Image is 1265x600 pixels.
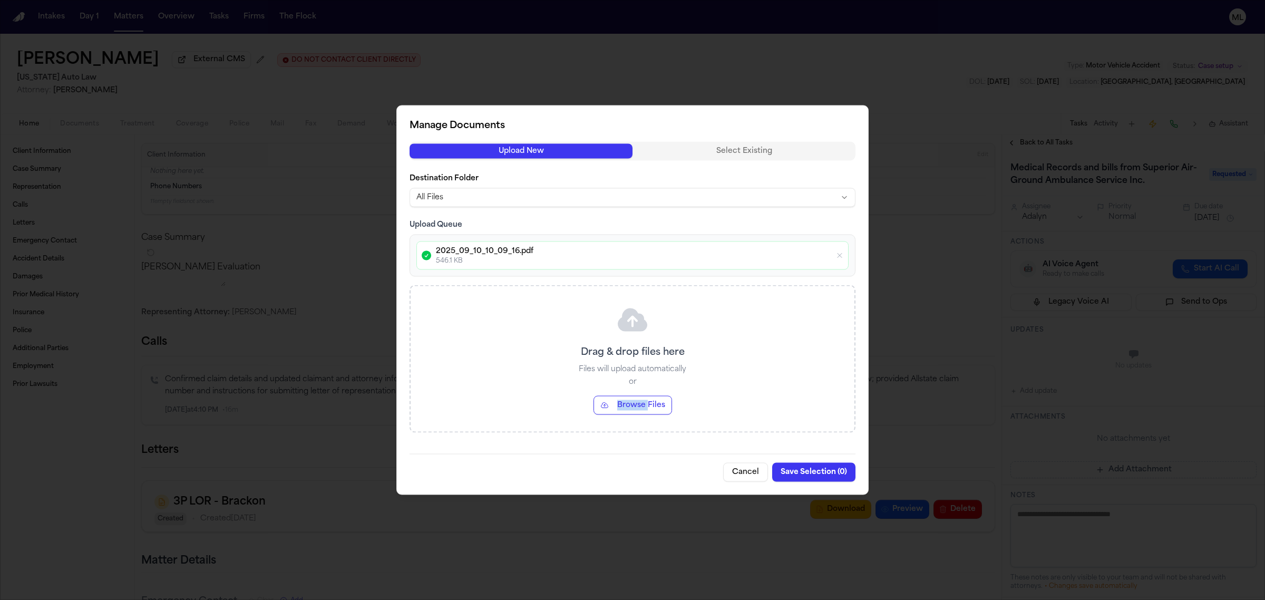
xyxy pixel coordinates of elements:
p: Drag & drop files here [581,345,685,360]
p: 546.1 KB [436,257,831,265]
button: Select Existing [632,144,855,159]
p: or [629,377,637,388]
label: Destination Folder [410,173,855,184]
button: Save Selection (0) [772,463,855,482]
h3: Upload Queue [410,220,855,230]
button: Cancel [723,463,768,482]
button: Browse Files [593,396,672,415]
p: 2025_09_10_10_09_16.pdf [436,246,831,257]
button: Upload New [410,144,632,159]
h2: Manage Documents [410,119,855,133]
p: Files will upload automatically [579,364,686,375]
